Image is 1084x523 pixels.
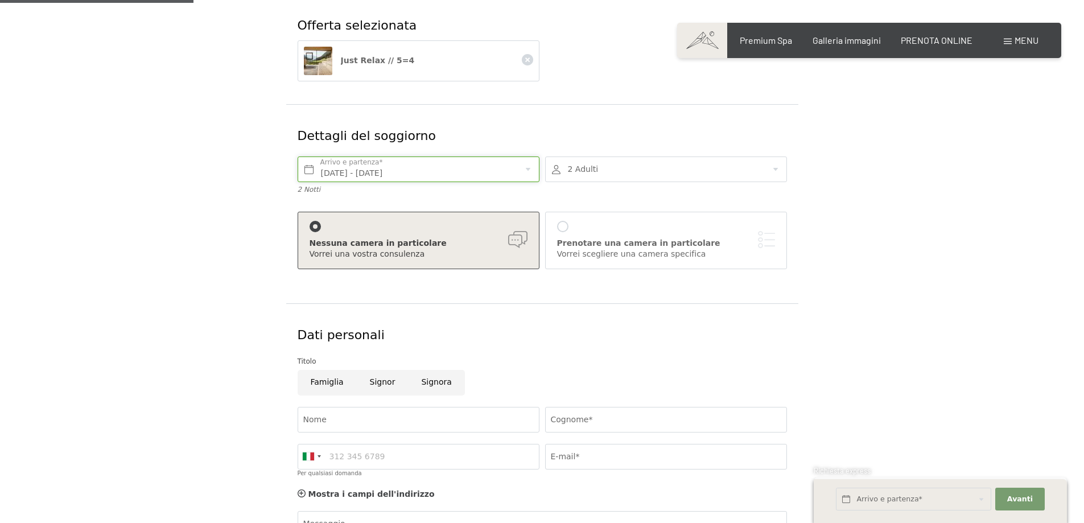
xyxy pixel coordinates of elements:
[341,56,415,65] span: Just Relax // 5=4
[310,238,527,249] div: Nessuna camera in particolare
[1015,35,1038,46] span: Menu
[298,444,539,470] input: 312 345 6789
[901,35,972,46] a: PRENOTA ONLINE
[308,489,435,499] span: Mostra i campi dell'indirizzo
[298,185,539,195] div: 2 Notti
[557,238,775,249] div: Prenotare una camera in particolare
[310,249,527,260] div: Vorrei una vostra consulenza
[1007,494,1033,504] span: Avanti
[298,327,787,344] div: Dati personali
[304,47,332,75] img: Just Relax // 5=4
[740,35,792,46] a: Premium Spa
[995,488,1044,511] button: Avanti
[298,17,787,35] div: Offerta selezionata
[298,470,362,476] label: Per qualsiasi domanda
[298,127,704,145] div: Dettagli del soggiorno
[813,35,881,46] a: Galleria immagini
[557,249,775,260] div: Vorrei scegliere una camera specifica
[298,444,324,469] div: Italy (Italia): +39
[814,466,871,475] span: Richiesta express
[298,356,787,367] div: Titolo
